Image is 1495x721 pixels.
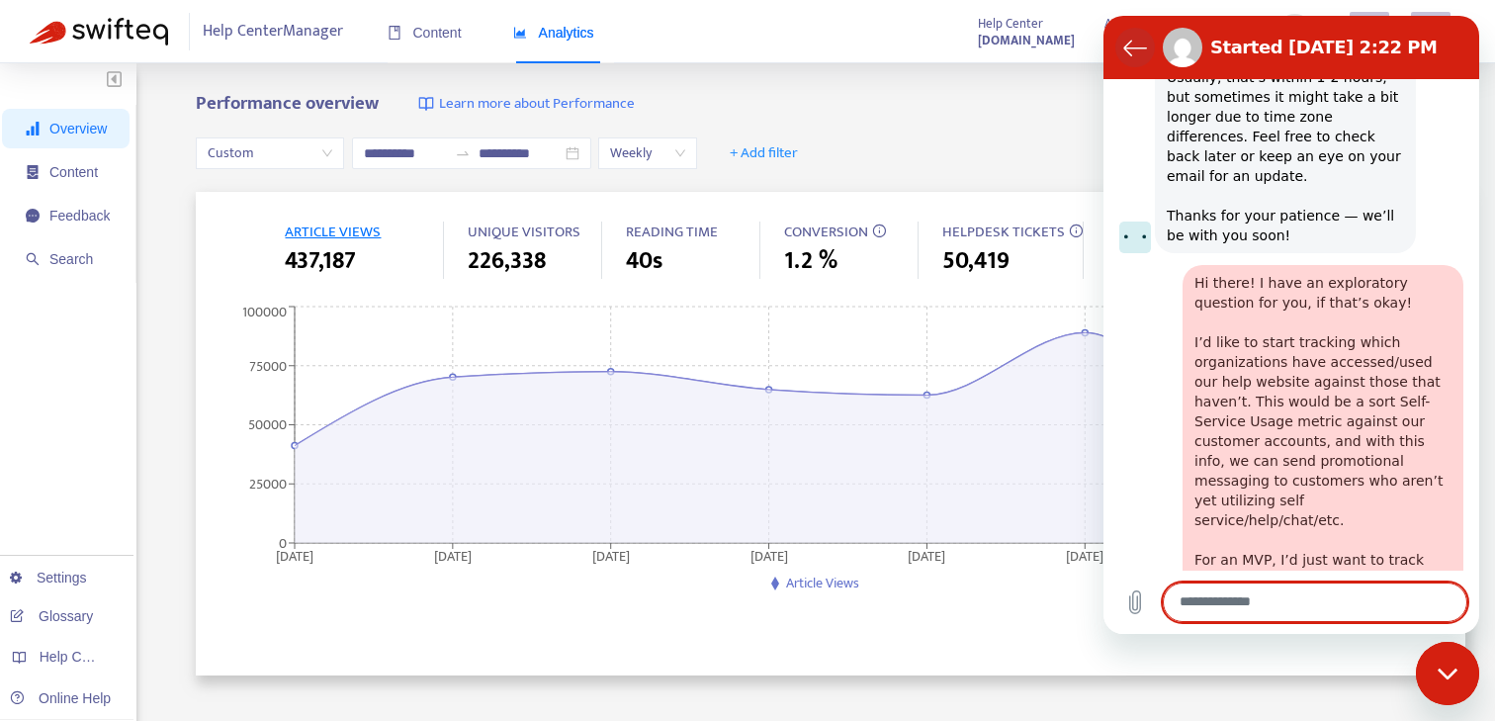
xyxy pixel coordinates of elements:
b: Performance overview [196,88,379,119]
span: swap-right [455,145,471,161]
span: Help Centers [40,649,121,665]
span: ARTICLE VIEWS [285,220,381,244]
iframe: Messaging window [1103,16,1479,634]
tspan: 75000 [249,354,287,377]
tspan: 25000 [249,473,287,496]
a: Learn more about Performance [418,93,635,116]
span: Search [49,251,93,267]
tspan: [DATE] [750,544,788,567]
tspan: [DATE] [434,544,472,567]
span: Weekly [610,138,685,168]
span: HELPDESK TICKETS [942,220,1065,244]
span: 437,187 [285,243,356,279]
span: Content [388,25,462,41]
span: area-chart [513,26,527,40]
span: + Add filter [730,141,798,165]
span: UNIQUE VISITORS [468,220,580,244]
span: 50,419 [942,243,1010,279]
span: container [26,165,40,179]
span: Article Views [786,572,859,594]
span: 1.2 % [784,243,837,279]
span: Custom [208,138,332,168]
button: + Add filter [715,137,813,169]
span: Learn more about Performance [439,93,635,116]
span: 226,338 [468,243,546,279]
span: book [388,26,401,40]
span: signal [26,122,40,135]
span: 40s [626,243,662,279]
iframe: Button to launch messaging window, 1 unread message [1416,642,1479,705]
span: Articles [1104,13,1146,35]
tspan: [DATE] [909,544,946,567]
span: Content [49,164,98,180]
tspan: [DATE] [276,544,313,567]
span: Help Center [978,13,1043,35]
span: to [455,145,471,161]
a: Online Help [10,690,111,706]
a: Settings [10,570,87,586]
span: Analytics [513,25,594,41]
img: Swifteq [30,18,168,45]
span: Help Center Manager [203,13,343,50]
button: Upload file [12,567,51,606]
span: READING TIME [626,220,718,244]
strong: [DOMAIN_NAME] [978,30,1075,51]
span: Feedback [49,208,110,224]
tspan: 100000 [242,301,287,323]
tspan: [DATE] [1067,544,1104,567]
a: Glossary [10,608,93,624]
img: image-link [418,96,434,112]
span: Overview [49,121,107,136]
a: [DOMAIN_NAME] [978,29,1075,51]
tspan: 50000 [248,413,287,436]
tspan: 0 [279,531,287,554]
span: search [26,252,40,266]
tspan: [DATE] [592,544,630,567]
span: message [26,209,40,223]
span: CONVERSION [784,220,868,244]
span: Last Sync [1176,13,1226,35]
